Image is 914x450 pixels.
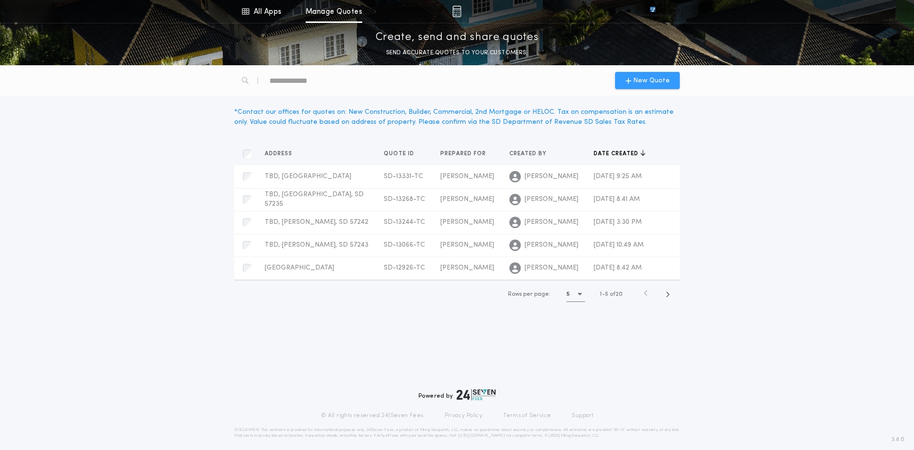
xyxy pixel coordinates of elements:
[440,173,494,180] span: [PERSON_NAME]
[525,263,578,273] span: [PERSON_NAME]
[440,150,488,158] span: Prepared for
[440,241,494,249] span: [PERSON_NAME]
[594,173,642,180] span: [DATE] 9:25 AM
[594,150,640,158] span: Date created
[594,219,642,226] span: [DATE] 3:30 PM
[418,389,496,400] div: Powered by
[384,196,425,203] span: SD-13268-TC
[386,48,528,58] p: SEND ACCURATE QUOTES TO YOUR CUSTOMERS.
[384,219,425,226] span: SD-13244-TC
[615,72,680,89] button: New Quote
[509,150,548,158] span: Created by
[440,264,494,271] span: [PERSON_NAME]
[457,389,496,400] img: logo
[594,264,642,271] span: [DATE] 8:42 AM
[525,240,578,250] span: [PERSON_NAME]
[525,195,578,204] span: [PERSON_NAME]
[265,241,368,249] span: TBD, [PERSON_NAME], SD 57243
[594,149,646,159] button: Date created
[265,173,351,180] span: TBD, [GEOGRAPHIC_DATA]
[508,291,550,297] span: Rows per page:
[265,264,334,271] span: [GEOGRAPHIC_DATA]
[633,7,673,16] img: vs-icon
[566,290,570,299] h1: 5
[566,287,585,302] button: 5
[321,412,424,420] p: © All rights reserved. 24|Seven Fees
[633,76,670,86] span: New Quote
[384,241,425,249] span: SD-13066-TC
[525,172,578,181] span: [PERSON_NAME]
[265,191,364,208] span: TBD, [GEOGRAPHIC_DATA], SD 57235
[376,30,539,45] p: Create, send and share quotes
[234,427,680,439] p: DISCLAIMER: This estimate is provided for informational purposes only. 24|Seven Fees, a product o...
[892,435,904,444] span: 3.8.0
[265,150,294,158] span: Address
[440,219,494,226] span: [PERSON_NAME]
[440,196,494,203] span: [PERSON_NAME]
[525,218,578,227] span: [PERSON_NAME]
[384,264,425,271] span: SD-12926-TC
[572,412,593,420] a: Support
[600,291,602,297] span: 1
[265,219,368,226] span: TBD, [PERSON_NAME], SD 57242
[594,196,640,203] span: [DATE] 8:41 AM
[384,149,421,159] button: Quote ID
[458,434,505,438] a: [URL][DOMAIN_NAME]
[384,150,416,158] span: Quote ID
[509,149,554,159] button: Created by
[265,149,299,159] button: Address
[452,6,461,17] img: img
[605,291,608,297] span: 5
[384,173,423,180] span: SD-13331-TC
[503,412,551,420] a: Terms of Service
[445,412,483,420] a: Privacy Policy
[594,241,644,249] span: [DATE] 10:49 AM
[610,290,623,299] span: of 20
[234,107,680,127] div: * Contact our offices for quotes on: New Construction, Builder, Commercial, 2nd Mortgage or HELOC...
